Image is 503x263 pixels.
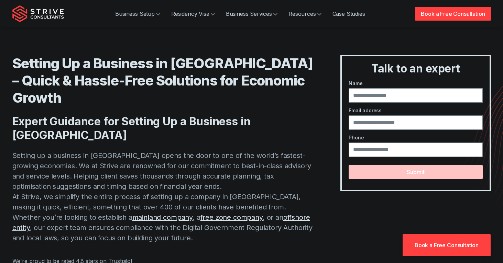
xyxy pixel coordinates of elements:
[345,62,486,76] h3: Talk to an expert
[12,150,313,243] p: Setting up a business in [GEOGRAPHIC_DATA] opens the door to one of the world’s fastest-growing e...
[220,7,283,21] a: Business Services
[110,7,166,21] a: Business Setup
[166,7,220,21] a: Residency Visa
[349,80,482,87] label: Name
[200,213,263,221] a: free zone company
[403,234,491,256] a: Book a Free Consultation
[349,107,482,114] label: Email address
[349,165,482,179] button: Submit
[12,55,313,106] h1: Setting Up a Business in [GEOGRAPHIC_DATA] – Quick & Hassle-Free Solutions for Economic Growth
[132,213,193,221] a: mainland company
[349,134,482,141] label: Phone
[12,5,64,22] img: Strive Consultants
[327,7,371,21] a: Case Studies
[415,7,491,21] a: Book a Free Consultation
[283,7,327,21] a: Resources
[12,115,313,142] h2: Expert Guidance for Setting Up a Business in [GEOGRAPHIC_DATA]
